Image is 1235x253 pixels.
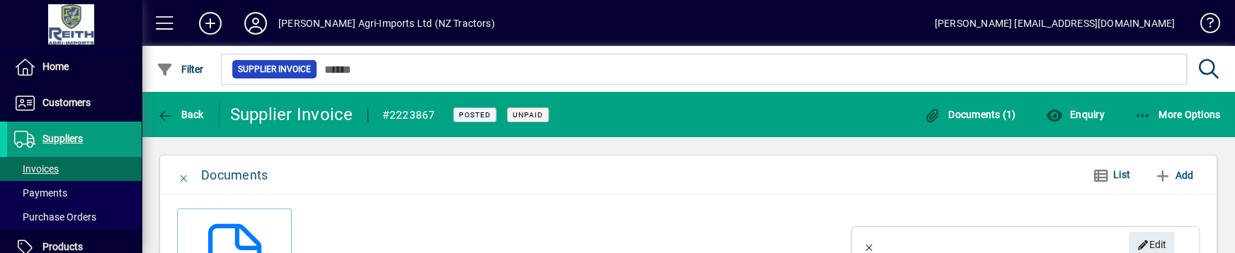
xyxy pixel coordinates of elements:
div: Documents [201,164,268,187]
a: Customers [7,86,142,121]
span: Suppliers [42,133,83,144]
button: List [1081,163,1142,188]
button: Add [188,11,233,36]
span: Home [42,61,69,72]
button: More Options [1131,102,1224,127]
span: Documents (1) [924,109,1016,120]
span: Posted [459,110,491,119]
button: Close [167,158,201,192]
button: Documents (1) [921,102,1020,127]
span: Back [156,109,204,120]
div: [PERSON_NAME] [EMAIL_ADDRESS][DOMAIN_NAME] [935,12,1175,35]
div: Supplier Invoice [230,103,353,126]
span: Customers [42,97,91,108]
span: Unpaid [513,110,543,119]
span: Invoices [14,163,59,175]
a: Knowledge Base [1189,3,1217,49]
a: Payments [7,181,142,205]
app-page-header-button: Back [142,102,220,127]
a: Purchase Orders [7,205,142,229]
button: Profile [233,11,278,36]
span: Purchase Orders [14,211,96,223]
div: #2223867 [382,104,436,126]
button: Filter [153,57,207,82]
a: Invoices [7,157,142,181]
div: [PERSON_NAME] Agri-Imports Ltd (NZ Tractors) [278,12,495,35]
button: Add [1149,163,1199,188]
span: Enquiry [1045,109,1104,120]
span: Filter [156,64,204,75]
span: Payments [14,187,67,199]
span: Add [1154,164,1193,187]
button: Enquiry [1042,102,1108,127]
span: Products [42,241,83,252]
button: Back [153,102,207,127]
span: More Options [1134,109,1221,120]
span: List [1113,169,1130,180]
span: Supplier Invoice [238,62,311,76]
a: Home [7,49,142,85]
